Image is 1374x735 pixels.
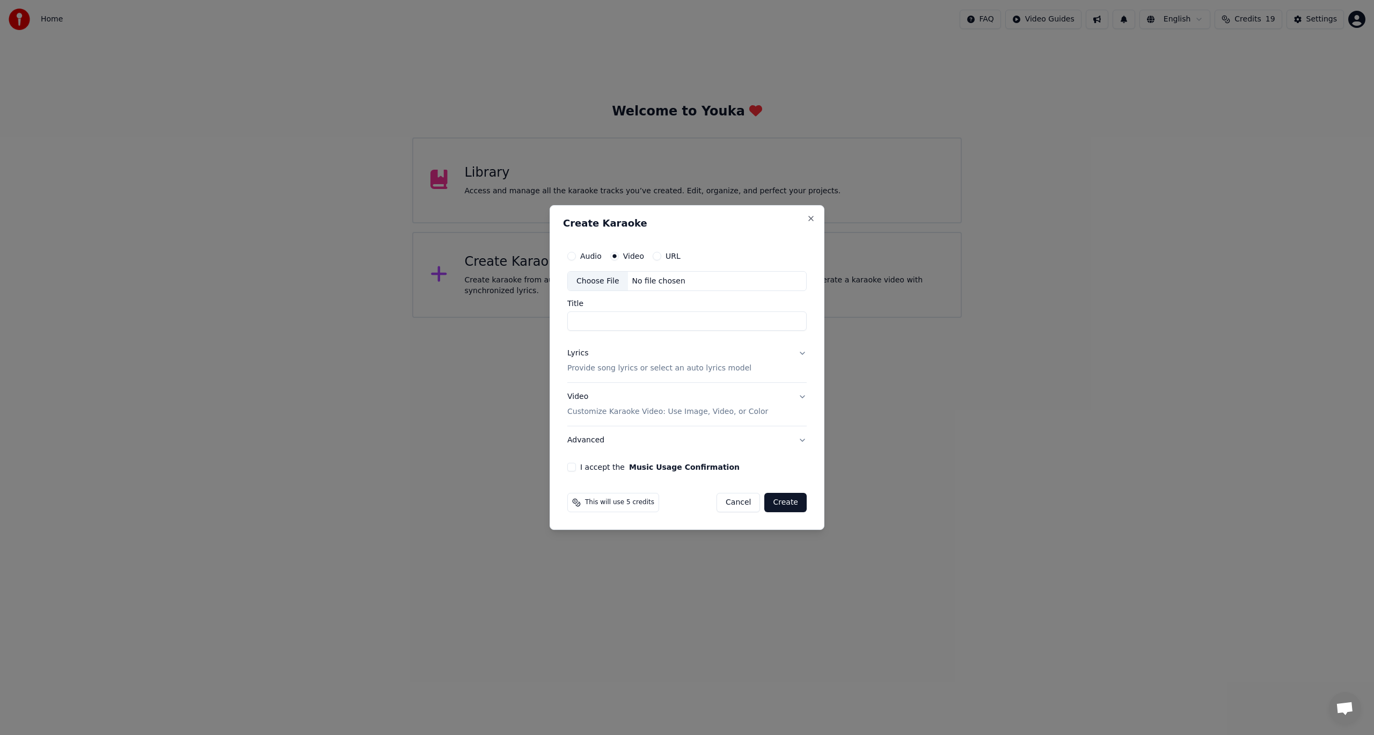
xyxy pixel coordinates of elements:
button: VideoCustomize Karaoke Video: Use Image, Video, or Color [567,383,807,426]
div: Lyrics [567,348,588,359]
label: URL [666,252,681,260]
p: Provide song lyrics or select an auto lyrics model [567,363,751,374]
button: Advanced [567,426,807,454]
h2: Create Karaoke [563,219,811,228]
div: Video [567,392,768,418]
button: Cancel [717,493,760,512]
div: Choose File [568,272,628,291]
label: Title [567,300,807,308]
label: Video [623,252,644,260]
button: Create [764,493,807,512]
p: Customize Karaoke Video: Use Image, Video, or Color [567,406,768,417]
button: LyricsProvide song lyrics or select an auto lyrics model [567,340,807,383]
span: This will use 5 credits [585,498,654,507]
label: Audio [580,252,602,260]
button: I accept the [629,463,740,471]
label: I accept the [580,463,740,471]
div: No file chosen [628,276,690,287]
